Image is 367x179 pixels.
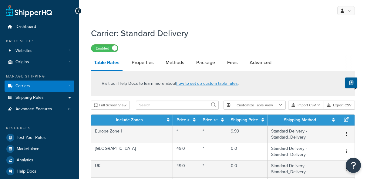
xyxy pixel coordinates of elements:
[15,84,30,89] span: Carriers
[203,117,218,123] a: Price <=
[227,143,268,160] td: 0.0
[268,143,338,160] td: Standard Delivery - Standard_Delivery
[5,57,74,68] a: Origins1
[5,104,74,115] li: Advanced Features
[17,169,36,174] span: Help Docs
[15,95,44,100] span: Shipping Rules
[136,101,219,110] input: Search
[5,57,74,68] li: Origins
[176,80,238,87] a: how to set up custom table rates
[91,143,173,160] td: [GEOGRAPHIC_DATA]
[227,126,268,143] td: 9.99
[268,160,338,177] td: Standard Delivery - Standard_Delivery
[5,126,74,131] div: Resources
[163,55,187,70] a: Methods
[5,166,74,177] a: Help Docs
[231,117,258,123] a: Shipping Price
[5,104,74,115] a: Advanced Features0
[91,55,123,71] a: Table Rates
[102,80,239,87] p: Visit our Help Docs to learn more about .
[17,158,33,163] span: Analytics
[15,107,52,112] span: Advanced Features
[177,117,190,123] a: Price >
[116,117,143,123] a: Include Zones
[224,101,286,110] button: Customize Table View
[69,84,70,89] span: 1
[247,55,274,70] a: Advanced
[173,143,199,160] td: 49.0
[288,101,324,110] button: Import CSV
[91,101,130,110] button: Full Screen View
[17,146,39,152] span: Marketplace
[5,81,74,92] li: Carriers
[5,155,74,166] a: Analytics
[224,55,241,70] a: Fees
[345,77,357,88] button: Show Help Docs
[227,160,268,177] td: 0.0
[69,60,70,65] span: 1
[129,55,157,70] a: Properties
[173,160,199,177] td: 49.0
[268,126,338,143] td: Standard Delivery - Standard_Delivery
[5,143,74,154] a: Marketplace
[91,45,118,52] label: Enabled
[5,74,74,79] div: Manage Shipping
[91,126,173,143] td: Europe Zone 1
[284,117,316,123] a: Shipping Method
[324,101,355,110] button: Export CSV
[15,24,36,29] span: Dashboard
[346,158,361,173] button: Open Resource Center
[193,55,218,70] a: Package
[5,92,74,103] a: Shipping Rules
[91,27,347,39] h1: Carrier: Standard Delivery
[5,81,74,92] a: Carriers1
[68,107,70,112] span: 0
[5,21,74,33] a: Dashboard
[91,160,173,177] td: UK
[17,135,46,140] span: Test Your Rates
[5,132,74,143] a: Test Your Rates
[69,48,70,53] span: 1
[5,45,74,57] li: Websites
[5,39,74,44] div: Basic Setup
[15,60,29,65] span: Origins
[5,45,74,57] a: Websites1
[15,48,32,53] span: Websites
